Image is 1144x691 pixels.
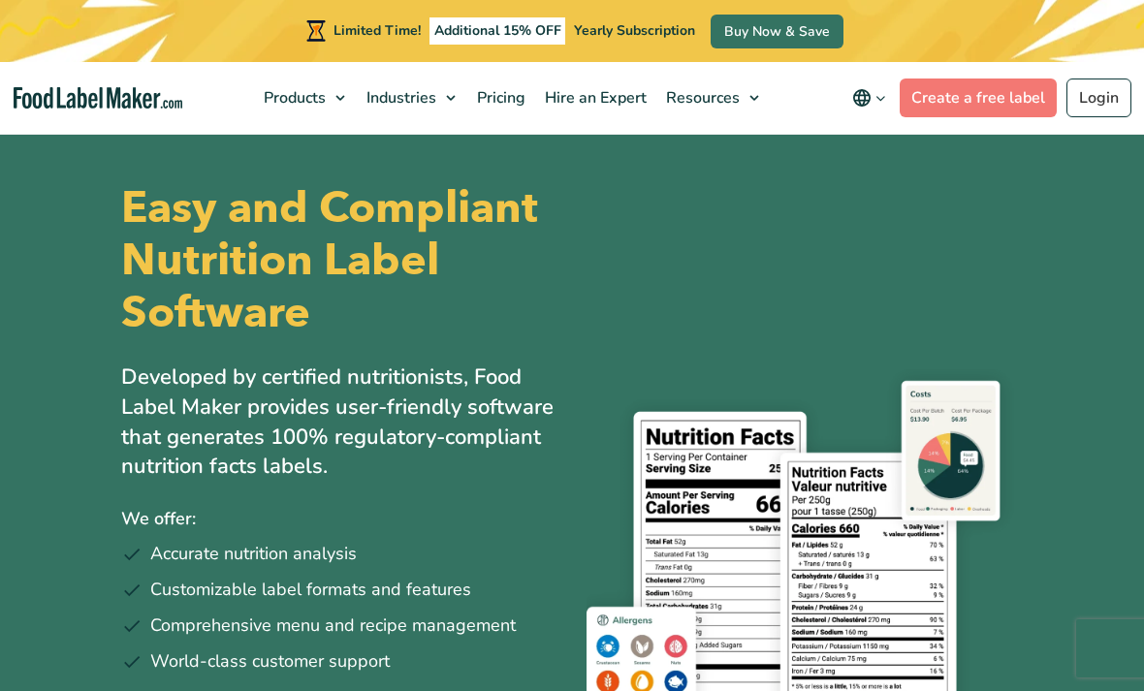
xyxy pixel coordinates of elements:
[121,362,557,482] p: Developed by certified nutritionists, Food Label Maker provides user-friendly software that gener...
[465,62,533,134] a: Pricing
[429,17,566,45] span: Additional 15% OFF
[471,87,527,109] span: Pricing
[150,648,390,675] span: World-class customer support
[258,87,328,109] span: Products
[150,612,516,639] span: Comprehensive menu and recipe management
[355,62,465,134] a: Industries
[121,182,557,339] h1: Easy and Compliant Nutrition Label Software
[150,541,357,567] span: Accurate nutrition analysis
[574,21,695,40] span: Yearly Subscription
[654,62,769,134] a: Resources
[900,79,1057,117] a: Create a free label
[539,87,649,109] span: Hire an Expert
[121,505,557,533] p: We offer:
[1078,625,1125,672] iframe: Intercom live chat
[334,21,421,40] span: Limited Time!
[252,62,355,134] a: Products
[711,15,843,48] a: Buy Now & Save
[150,577,471,603] span: Customizable label formats and features
[1066,79,1131,117] a: Login
[361,87,438,109] span: Industries
[533,62,654,134] a: Hire an Expert
[660,87,742,109] span: Resources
